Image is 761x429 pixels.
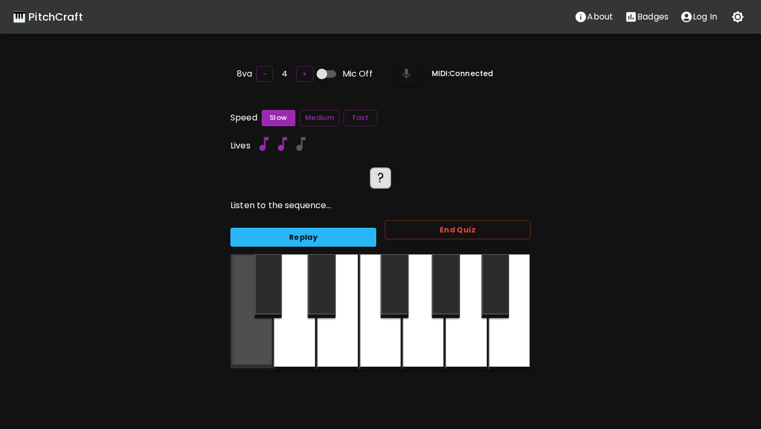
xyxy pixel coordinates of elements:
button: Replay [230,228,376,247]
button: Fast [344,110,377,126]
div: ? [370,167,391,189]
a: 🎹 PitchCraft [13,8,83,25]
p: About [587,11,613,23]
button: + [296,66,313,82]
h6: 4 [282,67,287,81]
button: About [569,6,619,27]
button: Stats [619,6,674,27]
button: – [256,66,273,82]
button: Medium [300,110,339,126]
p: Listen to the sequence... [230,199,531,212]
h6: MIDI: Connected [432,68,493,80]
h6: 8va [237,67,252,81]
h6: Speed [230,110,257,125]
button: End Quiz [385,220,531,240]
p: Badges [637,11,669,23]
button: Slow [262,110,295,126]
span: Mic Off [342,68,373,80]
h6: Lives [230,138,250,153]
button: account of current user [674,6,723,27]
p: Log In [693,11,717,23]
